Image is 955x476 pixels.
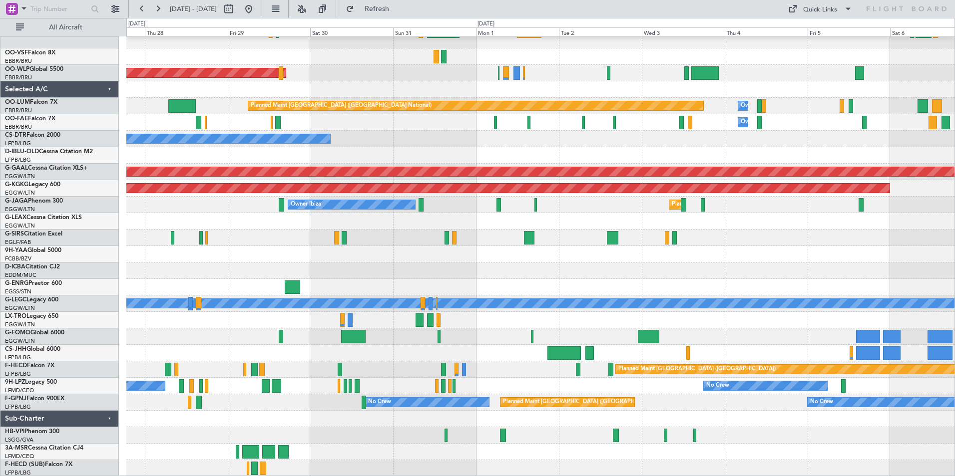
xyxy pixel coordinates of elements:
[5,247,27,253] span: 9H-YAA
[5,313,26,319] span: LX-TRO
[5,215,82,221] a: G-LEAXCessna Citation XLS
[810,395,833,410] div: No Crew
[5,453,34,460] a: LFMD/CEQ
[5,116,28,122] span: OO-FAE
[5,280,62,286] a: G-ENRGPraetor 600
[5,330,64,336] a: G-FOMOGlobal 6000
[5,189,35,197] a: EGGW/LTN
[26,24,105,31] span: All Aircraft
[128,20,145,28] div: [DATE]
[672,197,829,212] div: Planned Maint [GEOGRAPHIC_DATA] ([GEOGRAPHIC_DATA])
[310,27,393,36] div: Sat 30
[477,20,494,28] div: [DATE]
[741,98,809,113] div: Owner Melsbroek Air Base
[5,156,31,164] a: LFPB/LBG
[808,27,891,36] div: Fri 5
[5,182,28,188] span: G-KGKG
[5,57,32,65] a: EBBR/BRU
[5,396,64,402] a: F-GPNJFalcon 900EX
[5,304,35,312] a: EGGW/LTN
[5,297,58,303] a: G-LEGCLegacy 600
[5,107,32,114] a: EBBR/BRU
[5,165,28,171] span: G-GAAL
[803,5,837,15] div: Quick Links
[783,1,857,17] button: Quick Links
[5,132,26,138] span: CS-DTR
[5,313,58,319] a: LX-TROLegacy 650
[503,395,660,410] div: Planned Maint [GEOGRAPHIC_DATA] ([GEOGRAPHIC_DATA])
[5,165,87,171] a: G-GAALCessna Citation XLS+
[5,198,28,204] span: G-JAGA
[5,354,31,361] a: LFPB/LBG
[559,27,642,36] div: Tue 2
[5,215,26,221] span: G-LEAX
[5,396,26,402] span: F-GPNJ
[5,132,60,138] a: CS-DTRFalcon 2000
[5,321,35,328] a: EGGW/LTN
[5,255,31,262] a: FCBB/BZV
[5,429,24,435] span: HB-VPI
[341,1,401,17] button: Refresh
[5,445,83,451] a: 3A-MSRCessna Citation CJ4
[5,149,39,155] span: D-IBLU-OLD
[5,247,61,253] a: 9H-YAAGlobal 5000
[5,50,55,56] a: OO-VSFFalcon 8X
[5,74,32,81] a: EBBR/BRU
[5,198,63,204] a: G-JAGAPhenom 300
[642,27,725,36] div: Wed 3
[5,346,26,352] span: CS-JHH
[725,27,808,36] div: Thu 4
[145,27,228,36] div: Thu 28
[228,27,311,36] div: Fri 29
[5,346,60,352] a: CS-JHHGlobal 6000
[5,99,57,105] a: OO-LUMFalcon 7X
[5,370,31,378] a: LFPB/LBG
[11,19,108,35] button: All Aircraft
[5,50,28,56] span: OO-VSF
[5,123,32,131] a: EBBR/BRU
[5,297,26,303] span: G-LEGC
[5,436,33,444] a: LSGG/GVA
[5,116,55,122] a: OO-FAEFalcon 7X
[5,379,57,385] a: 9H-LPZLegacy 500
[5,337,35,345] a: EGGW/LTN
[5,231,24,237] span: G-SIRS
[5,379,25,385] span: 9H-LPZ
[5,445,28,451] span: 3A-MSR
[5,363,54,369] a: F-HECDFalcon 7X
[5,363,27,369] span: F-HECD
[170,4,217,13] span: [DATE] - [DATE]
[356,5,398,12] span: Refresh
[5,66,63,72] a: OO-WLPGlobal 5500
[5,403,31,411] a: LFPB/LBG
[5,231,62,237] a: G-SIRSCitation Excel
[5,280,28,286] span: G-ENRG
[5,462,72,468] a: F-HECD (SUB)Falcon 7X
[5,206,35,213] a: EGGW/LTN
[393,27,476,36] div: Sun 31
[291,197,321,212] div: Owner Ibiza
[5,173,35,180] a: EGGW/LTN
[5,429,59,435] a: HB-VPIPhenom 300
[741,115,809,130] div: Owner Melsbroek Air Base
[5,222,35,230] a: EGGW/LTN
[5,140,31,147] a: LFPB/LBG
[368,395,391,410] div: No Crew
[618,362,776,377] div: Planned Maint [GEOGRAPHIC_DATA] ([GEOGRAPHIC_DATA])
[5,238,31,246] a: EGLF/FAB
[30,1,88,16] input: Trip Number
[251,98,432,113] div: Planned Maint [GEOGRAPHIC_DATA] ([GEOGRAPHIC_DATA] National)
[5,99,30,105] span: OO-LUM
[5,271,36,279] a: EDDM/MUC
[5,387,34,394] a: LFMD/CEQ
[5,66,29,72] span: OO-WLP
[5,264,25,270] span: D-ICBA
[5,149,93,155] a: D-IBLU-OLDCessna Citation M2
[5,462,45,468] span: F-HECD (SUB)
[5,288,31,295] a: EGSS/STN
[706,378,729,393] div: No Crew
[476,27,559,36] div: Mon 1
[5,330,30,336] span: G-FOMO
[5,182,60,188] a: G-KGKGLegacy 600
[5,264,60,270] a: D-ICBACitation CJ2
